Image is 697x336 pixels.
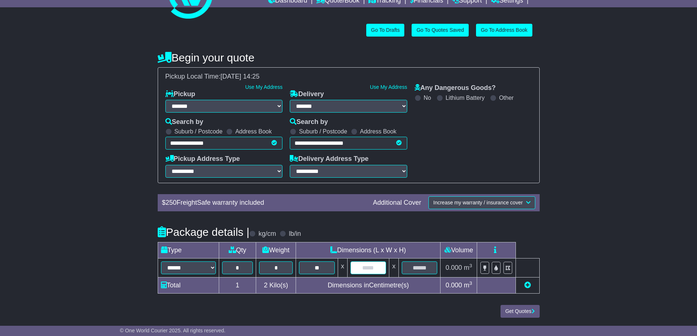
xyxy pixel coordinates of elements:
td: Total [158,277,219,293]
td: Kilo(s) [256,277,296,293]
td: 1 [219,277,256,293]
a: Go To Quotes Saved [412,24,469,37]
div: $ FreightSafe warranty included [158,199,370,207]
label: lb/in [289,230,301,238]
sup: 3 [469,263,472,268]
td: Weight [256,242,296,258]
h4: Begin your quote [158,52,540,64]
label: Lithium Battery [446,94,485,101]
a: Go To Drafts [366,24,404,37]
label: No [424,94,431,101]
td: Qty [219,242,256,258]
span: 0.000 [446,282,462,289]
a: Use My Address [245,84,282,90]
label: kg/cm [258,230,276,238]
td: x [338,258,347,277]
a: Add new item [524,282,531,289]
div: Additional Cover [369,199,425,207]
span: © One World Courier 2025. All rights reserved. [120,328,226,333]
span: [DATE] 14:25 [221,73,260,80]
label: Address Book [360,128,397,135]
td: Type [158,242,219,258]
label: Address Book [235,128,272,135]
label: Search by [165,118,203,126]
td: x [389,258,399,277]
label: Search by [290,118,328,126]
label: Any Dangerous Goods? [415,84,496,92]
label: Suburb / Postcode [175,128,223,135]
td: Volume [441,242,477,258]
label: Delivery Address Type [290,155,368,163]
a: Use My Address [370,84,407,90]
button: Increase my warranty / insurance cover [428,196,535,209]
span: m [464,282,472,289]
div: Pickup Local Time: [162,73,536,81]
label: Other [499,94,514,101]
button: Get Quotes [501,305,540,318]
label: Suburb / Postcode [299,128,347,135]
h4: Package details | [158,226,250,238]
label: Pickup [165,90,195,98]
label: Delivery [290,90,324,98]
span: 0.000 [446,264,462,271]
label: Pickup Address Type [165,155,240,163]
span: 2 [264,282,267,289]
span: Increase my warranty / insurance cover [433,200,522,205]
td: Dimensions in Centimetre(s) [296,277,441,293]
sup: 3 [469,280,472,286]
a: Go To Address Book [476,24,532,37]
td: Dimensions (L x W x H) [296,242,441,258]
span: 250 [166,199,177,206]
span: m [464,264,472,271]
